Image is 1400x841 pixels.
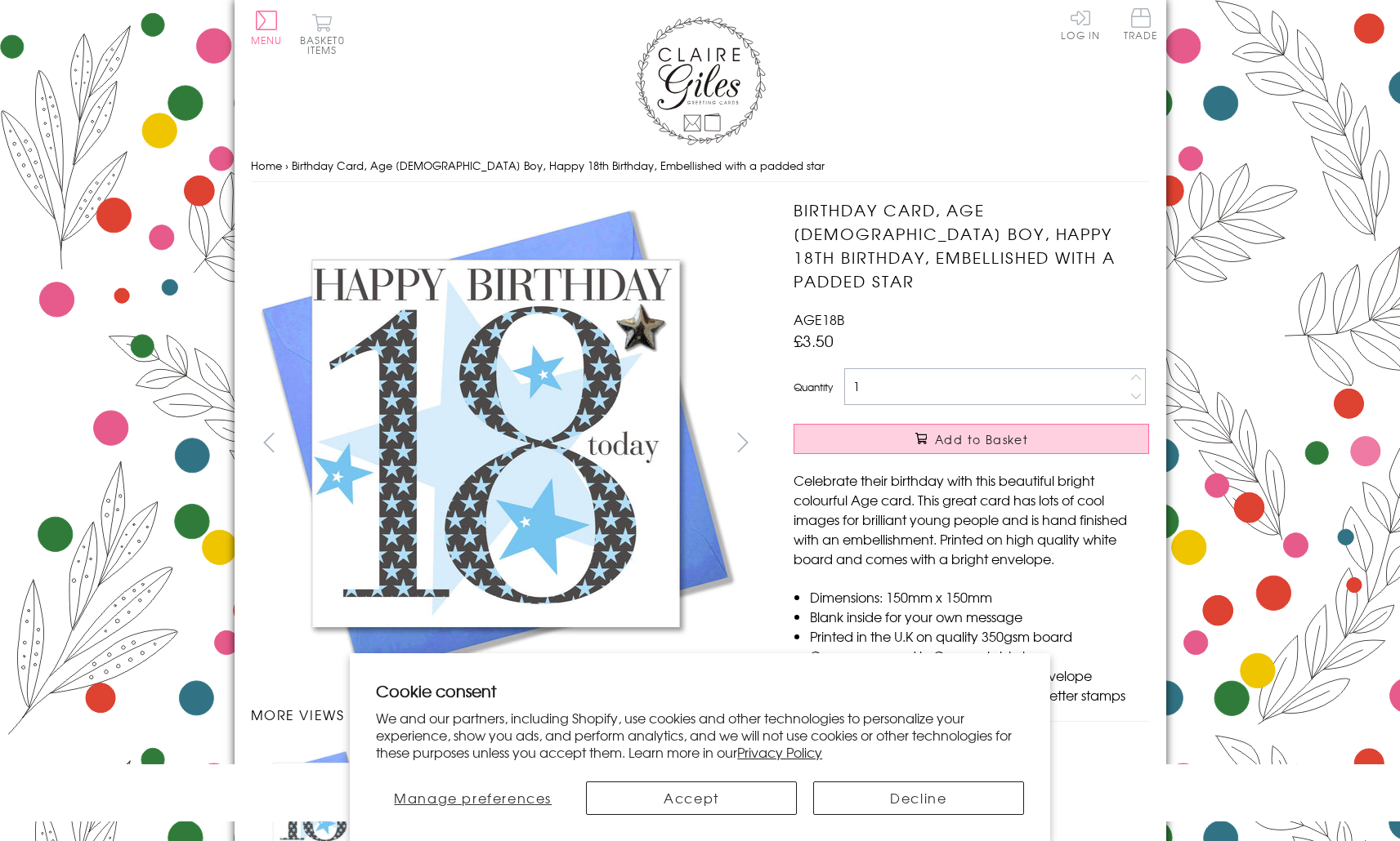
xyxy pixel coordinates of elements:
span: Manage preferences [394,788,552,808]
h2: Cookie consent [376,679,1024,702]
p: Celebrate their birthday with this beautiful bright colourful Age card. This great card has lots ... [794,470,1149,568]
button: Add to Basket [794,424,1149,454]
span: Birthday Card, Age [DEMOGRAPHIC_DATA] Boy, Happy 18th Birthday, Embellished with a padded star [292,158,825,173]
nav: breadcrumbs [251,149,1150,183]
img: Claire Giles Greetings Cards [635,16,766,145]
button: Menu [251,11,283,45]
span: › [285,158,288,173]
li: Comes wrapped in Compostable bag [810,646,1149,665]
button: Basket0 items [300,13,345,55]
button: Decline [813,781,1024,815]
span: Add to Basket [935,431,1028,447]
span: £3.50 [794,329,834,352]
a: Log In [1061,8,1100,40]
h1: Birthday Card, Age [DEMOGRAPHIC_DATA] Boy, Happy 18th Birthday, Embellished with a padded star [794,198,1149,292]
li: Dimensions: 150mm x 150mm [810,587,1149,607]
button: next [724,424,761,461]
a: Trade [1124,8,1158,43]
label: Quantity [794,380,833,394]
a: Home [251,158,282,173]
img: Birthday Card, Age 18 Boy, Happy 18th Birthday, Embellished with a padded star [251,198,741,688]
li: Blank inside for your own message [810,607,1149,626]
span: Menu [251,33,283,47]
span: Trade [1124,8,1158,40]
button: prev [251,424,288,461]
button: Accept [586,781,797,815]
p: We and our partners, including Shopify, use cookies and other technologies to personalize your ex... [376,710,1024,760]
a: Privacy Policy [737,742,822,762]
span: AGE18B [794,309,844,329]
h3: More views [251,705,762,724]
span: 0 items [307,33,345,57]
button: Manage preferences [376,781,570,815]
li: Printed in the U.K on quality 350gsm board [810,626,1149,646]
